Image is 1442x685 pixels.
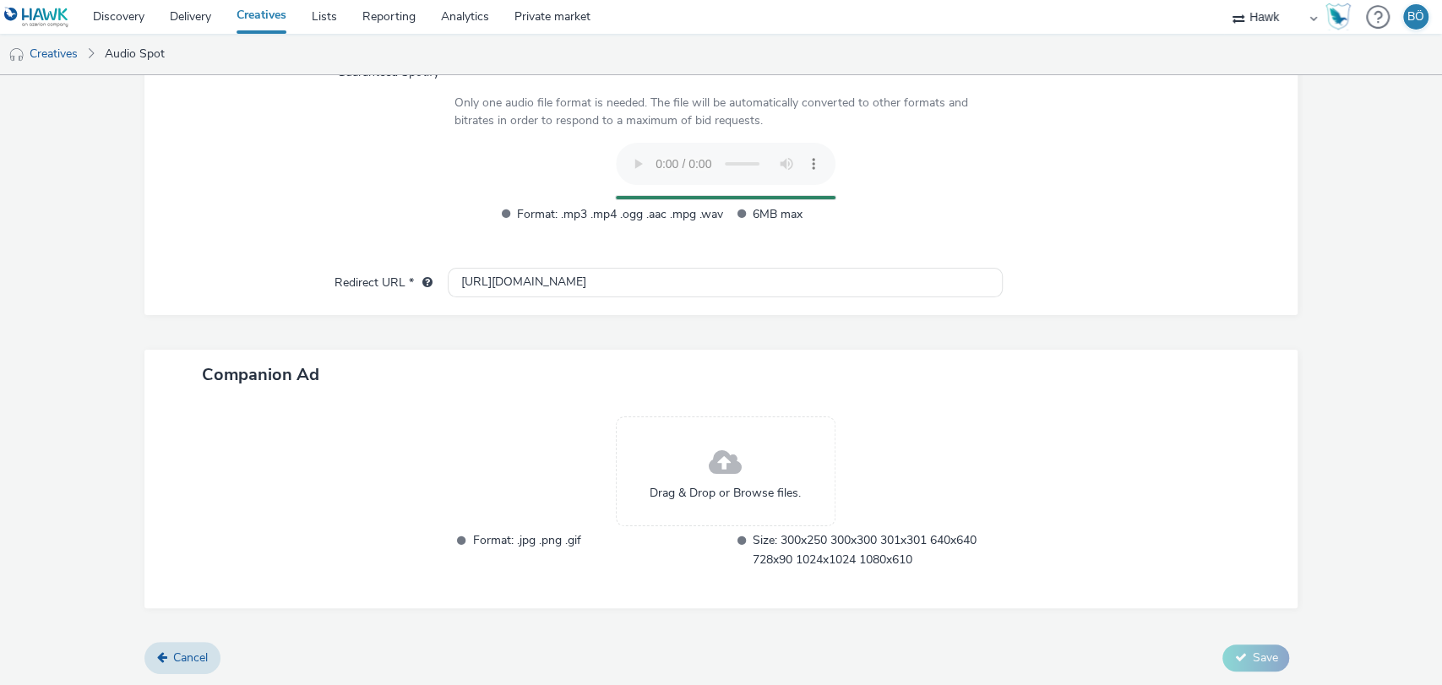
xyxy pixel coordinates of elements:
[1407,4,1424,30] div: BÖ
[753,530,1003,569] span: Size: 300x250 300x300 301x301 640x640 728x90 1024x1024 1080x610
[1325,3,1351,30] img: Hawk Academy
[4,7,69,28] img: undefined Logo
[517,204,723,224] span: Format: .mp3 .mp4 .ogg .aac .mpg .wav
[96,34,173,74] a: Audio Spot
[144,642,220,674] a: Cancel
[328,268,439,291] label: Redirect URL *
[454,95,997,129] div: Only one audio file format is needed. The file will be automatically converted to other formats a...
[414,275,433,291] div: URL will be used as a validation URL with some SSPs and it will be the redirection URL of your cr...
[8,46,25,63] img: audio
[753,204,959,224] span: 6MB max
[1325,3,1358,30] a: Hawk Academy
[1252,650,1277,666] span: Save
[650,485,801,502] span: Drag & Drop or Browse files.
[1222,644,1289,671] button: Save
[173,650,208,666] span: Cancel
[202,363,319,386] span: Companion Ad
[473,530,723,569] span: Format: .jpg .png .gif
[448,268,1004,297] input: url...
